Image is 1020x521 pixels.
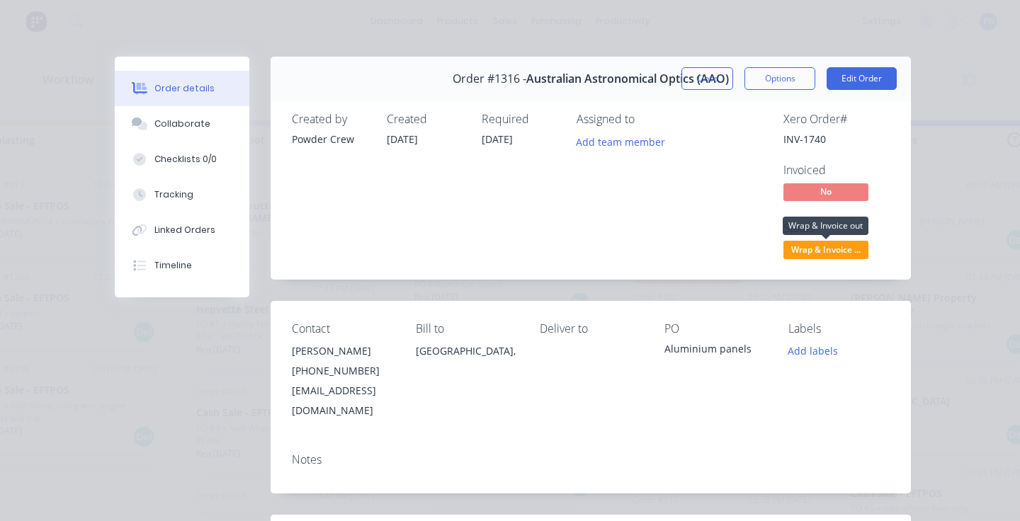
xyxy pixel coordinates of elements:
[744,67,815,90] button: Options
[783,183,868,201] span: No
[292,381,393,420] div: [EMAIL_ADDRESS][DOMAIN_NAME]
[292,361,393,381] div: [PHONE_NUMBER]
[292,453,890,466] div: Notes
[292,132,370,147] div: Powder Crew
[526,72,729,86] span: Australian Astronomical Optics (AAO)
[577,113,718,126] div: Assigned to
[115,106,249,142] button: Collaborate
[292,341,393,420] div: [PERSON_NAME][PHONE_NUMBER][EMAIL_ADDRESS][DOMAIN_NAME]
[115,248,249,283] button: Timeline
[115,212,249,248] button: Linked Orders
[482,132,513,146] span: [DATE]
[154,118,210,130] div: Collaborate
[292,113,370,126] div: Created by
[664,322,766,336] div: PO
[783,132,890,147] div: INV-1740
[783,113,890,126] div: Xero Order #
[115,142,249,177] button: Checklists 0/0
[783,164,890,177] div: Invoiced
[416,341,517,387] div: [GEOGRAPHIC_DATA],
[115,71,249,106] button: Order details
[453,72,526,86] span: Order #1316 -
[292,322,393,336] div: Contact
[783,217,868,235] div: Wrap & Invoice out
[788,322,890,336] div: Labels
[416,322,517,336] div: Bill to
[387,132,418,146] span: [DATE]
[154,224,215,236] div: Linked Orders
[292,341,393,361] div: [PERSON_NAME]
[827,67,897,90] button: Edit Order
[783,241,868,258] span: Wrap & Invoice ...
[664,341,766,361] div: Aluminium panels
[387,113,465,126] div: Created
[115,177,249,212] button: Tracking
[154,82,215,95] div: Order details
[482,113,560,126] div: Required
[154,153,217,166] div: Checklists 0/0
[154,188,193,201] div: Tracking
[781,341,846,360] button: Add labels
[416,341,517,361] div: [GEOGRAPHIC_DATA],
[783,241,868,262] button: Wrap & Invoice ...
[540,322,641,336] div: Deliver to
[577,132,673,151] button: Add team member
[154,259,192,272] div: Timeline
[569,132,673,151] button: Add team member
[681,67,733,90] button: Close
